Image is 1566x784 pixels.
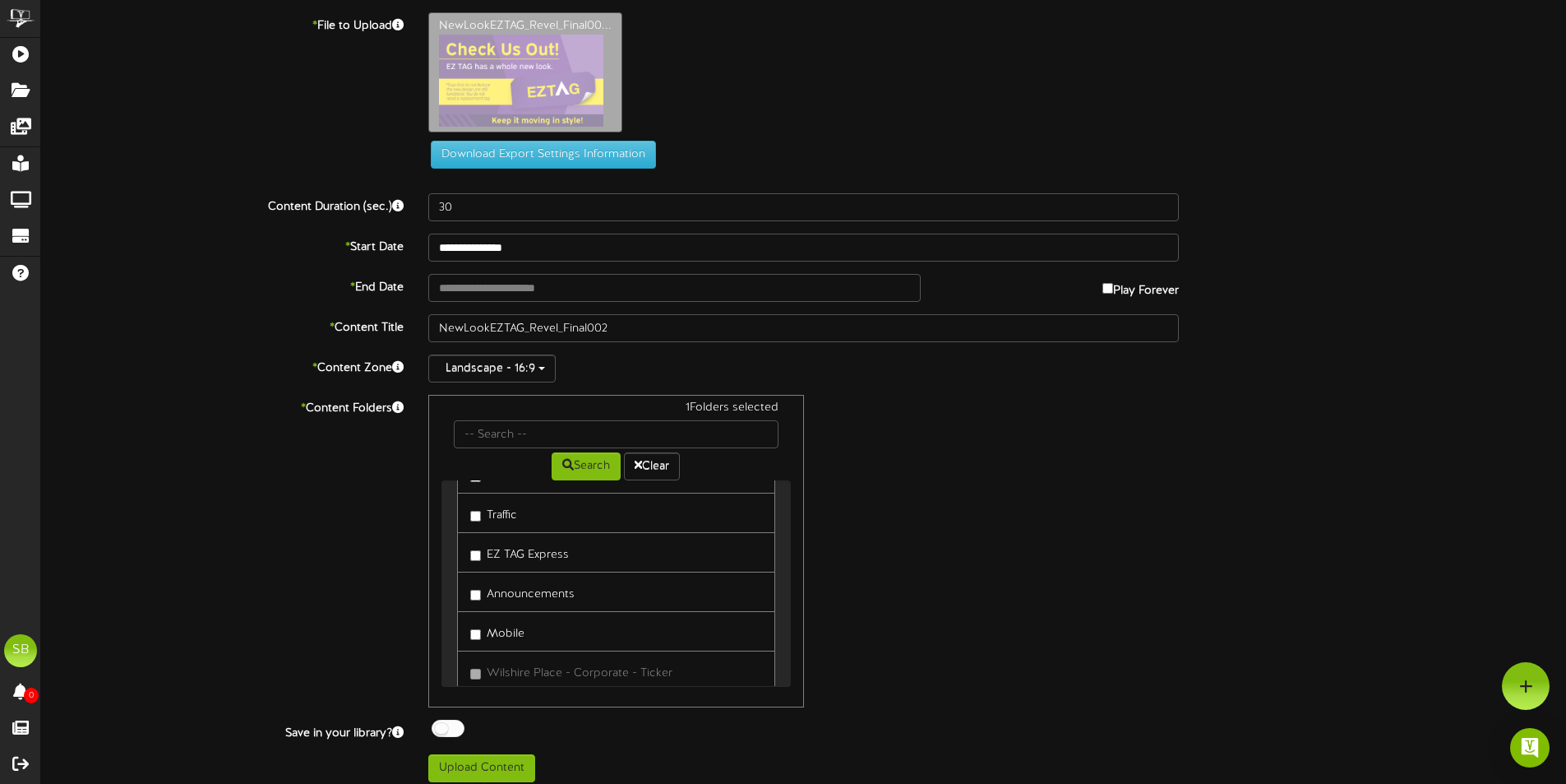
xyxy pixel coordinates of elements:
label: Start Date [29,234,416,256]
span: Wilshire Place - Corporate - Ticker [487,667,672,680]
label: Announcements [470,581,575,603]
button: Upload Content [428,754,535,782]
label: Content Duration (sec.) [29,193,416,216]
label: End Date [29,274,416,296]
input: -- Search -- [454,420,778,448]
input: Title of this Content [428,314,1179,342]
button: Clear [624,452,680,480]
label: Save in your library? [29,720,416,742]
div: SB [4,634,37,667]
input: EZ TAG Express [470,550,481,561]
label: Content Zone [29,355,416,377]
label: Mobile [470,620,524,643]
label: Play Forever [1102,274,1179,299]
label: File to Upload [29,12,416,35]
a: Download Export Settings Information [423,149,656,161]
input: Play Forever [1102,283,1113,294]
span: 0 [24,688,39,703]
label: EZ TAG Express [470,541,569,564]
input: Mobile [470,629,481,640]
button: Download Export Settings Information [431,141,656,169]
div: Open Intercom Messenger [1510,728,1550,768]
button: Landscape - 16:9 [428,355,556,383]
input: Traffic [470,511,481,522]
label: Content Folders [29,395,416,417]
input: Announcements [470,590,481,601]
label: Traffic [470,502,517,524]
button: Search [552,452,621,480]
div: 1 Folders selected [441,400,790,420]
input: Wilshire Place - Corporate - Ticker [470,669,481,680]
label: Content Title [29,314,416,336]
